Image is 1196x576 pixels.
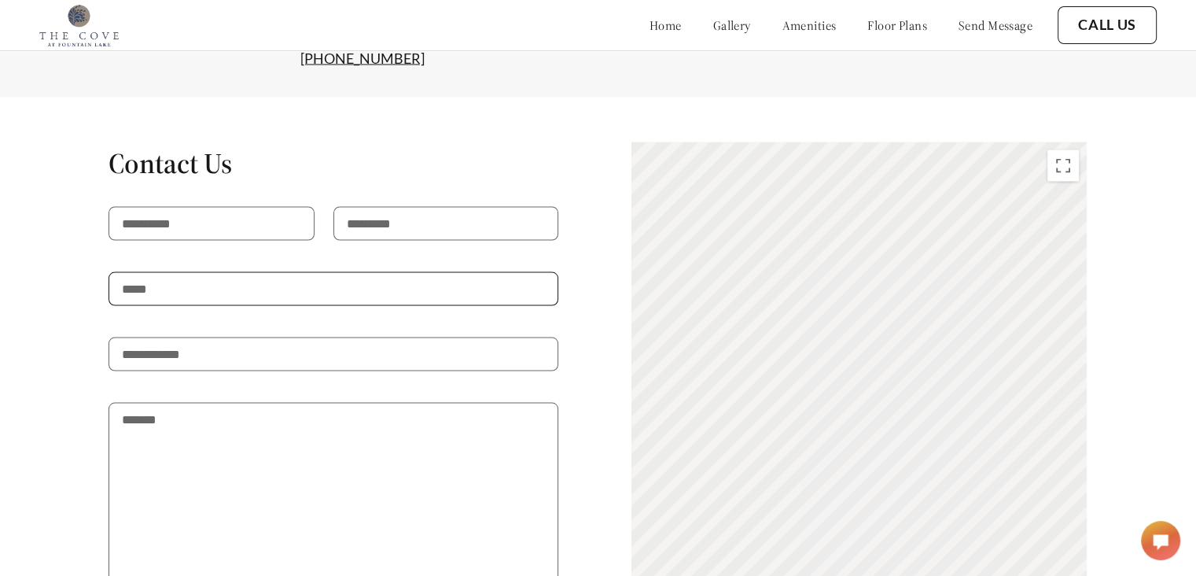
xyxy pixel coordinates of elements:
[1078,17,1136,34] a: Call Us
[782,17,837,33] a: amenities
[959,17,1032,33] a: send message
[1047,150,1079,181] button: Toggle fullscreen view
[39,4,119,46] img: cove_at_fountain_lake_logo.png
[867,17,927,33] a: floor plans
[650,17,682,33] a: home
[713,17,751,33] a: gallery
[109,145,558,180] h1: Contact Us
[1058,6,1157,44] button: Call Us
[300,49,425,66] a: [PHONE_NUMBER]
